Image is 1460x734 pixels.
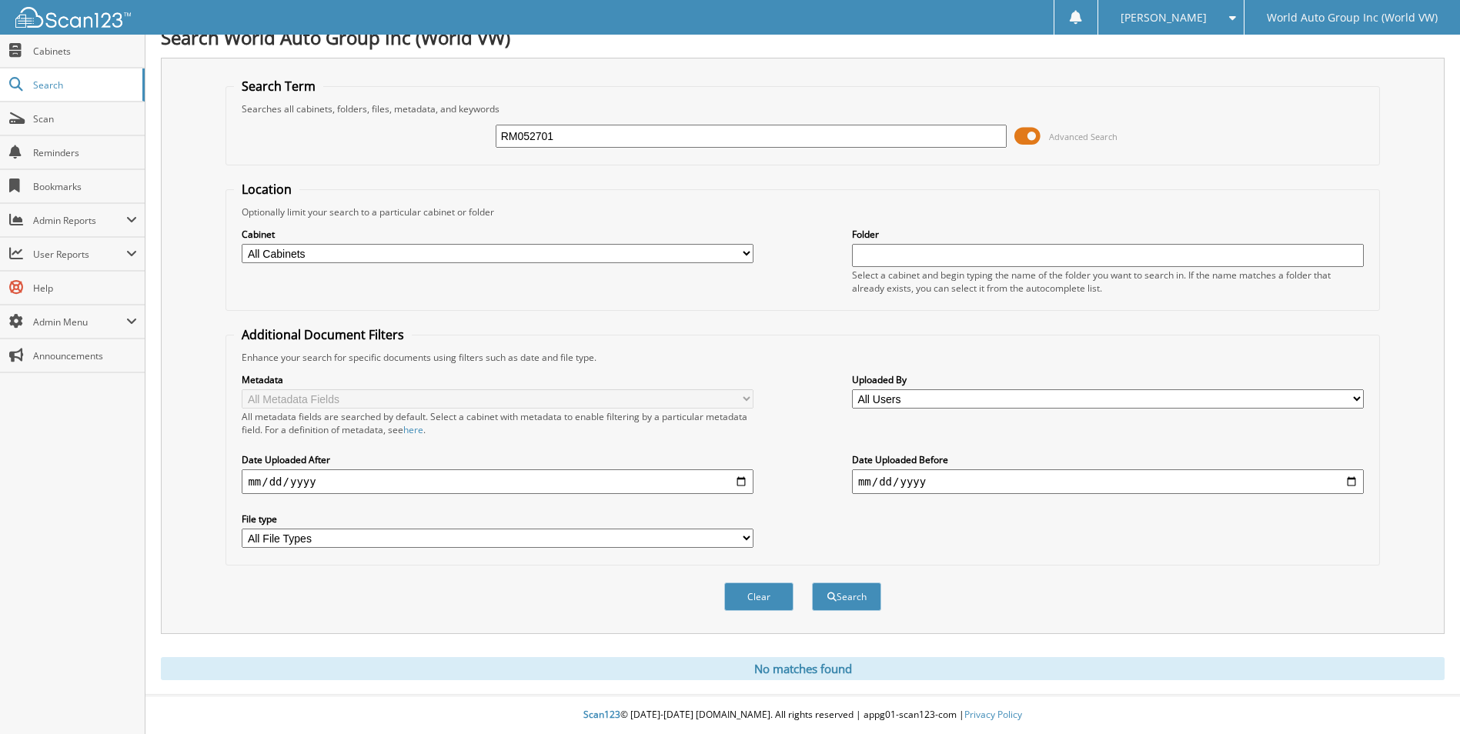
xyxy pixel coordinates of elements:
[852,453,1364,466] label: Date Uploaded Before
[242,410,753,436] div: All metadata fields are searched by default. Select a cabinet with metadata to enable filtering b...
[234,326,412,343] legend: Additional Document Filters
[234,78,323,95] legend: Search Term
[852,269,1364,295] div: Select a cabinet and begin typing the name of the folder you want to search in. If the name match...
[234,102,1371,115] div: Searches all cabinets, folders, files, metadata, and keywords
[161,657,1445,680] div: No matches found
[1267,13,1438,22] span: World Auto Group Inc (World VW)
[33,45,137,58] span: Cabinets
[234,351,1371,364] div: Enhance your search for specific documents using filters such as date and file type.
[33,112,137,125] span: Scan
[1121,13,1207,22] span: [PERSON_NAME]
[242,469,753,494] input: start
[852,228,1364,241] label: Folder
[161,25,1445,50] h1: Search World Auto Group Inc (World VW)
[403,423,423,436] a: here
[812,582,881,611] button: Search
[33,248,126,261] span: User Reports
[852,373,1364,386] label: Uploaded By
[852,469,1364,494] input: end
[724,582,793,611] button: Clear
[234,205,1371,219] div: Optionally limit your search to a particular cabinet or folder
[15,7,131,28] img: scan123-logo-white.svg
[242,453,753,466] label: Date Uploaded After
[33,349,137,362] span: Announcements
[33,146,137,159] span: Reminders
[33,78,135,92] span: Search
[33,214,126,227] span: Admin Reports
[1383,660,1460,734] iframe: Chat Widget
[964,708,1022,721] a: Privacy Policy
[242,373,753,386] label: Metadata
[234,181,299,198] legend: Location
[583,708,620,721] span: Scan123
[33,315,126,329] span: Admin Menu
[242,228,753,241] label: Cabinet
[33,282,137,295] span: Help
[242,512,753,525] label: File type
[33,180,137,193] span: Bookmarks
[1049,131,1118,142] span: Advanced Search
[145,696,1460,734] div: © [DATE]-[DATE] [DOMAIN_NAME]. All rights reserved | appg01-scan123-com |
